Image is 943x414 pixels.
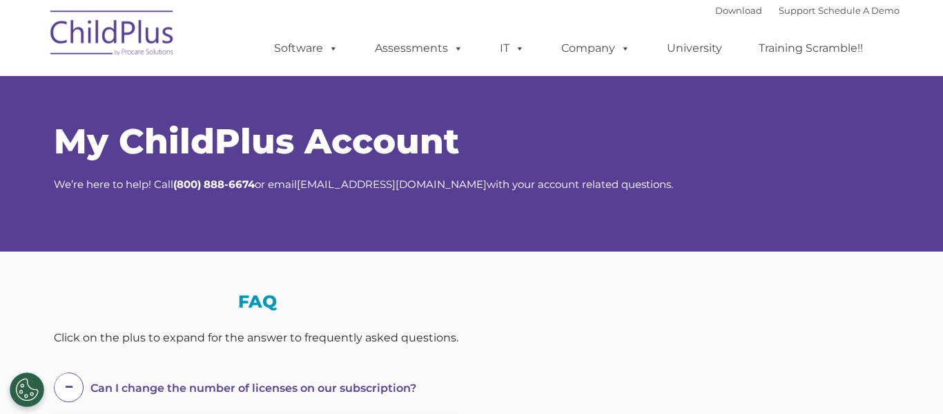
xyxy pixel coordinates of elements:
[745,35,877,62] a: Training Scramble!!
[43,1,182,70] img: ChildPlus by Procare Solutions
[90,382,416,395] span: Can I change the number of licenses on our subscription?
[54,328,461,348] div: Click on the plus to expand for the answer to frequently asked questions.
[54,120,459,162] span: My ChildPlus Account
[486,35,538,62] a: IT
[715,5,762,16] a: Download
[10,373,44,407] button: Cookies Settings
[54,293,461,310] h3: FAQ
[779,5,815,16] a: Support
[715,5,900,16] font: |
[653,35,736,62] a: University
[818,5,900,16] a: Schedule A Demo
[173,178,177,191] strong: (
[297,178,487,191] a: [EMAIL_ADDRESS][DOMAIN_NAME]
[361,35,477,62] a: Assessments
[54,178,673,191] span: We’re here to help! Call or email with your account related questions.
[547,35,644,62] a: Company
[260,35,352,62] a: Software
[177,178,255,191] strong: 800) 888-6674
